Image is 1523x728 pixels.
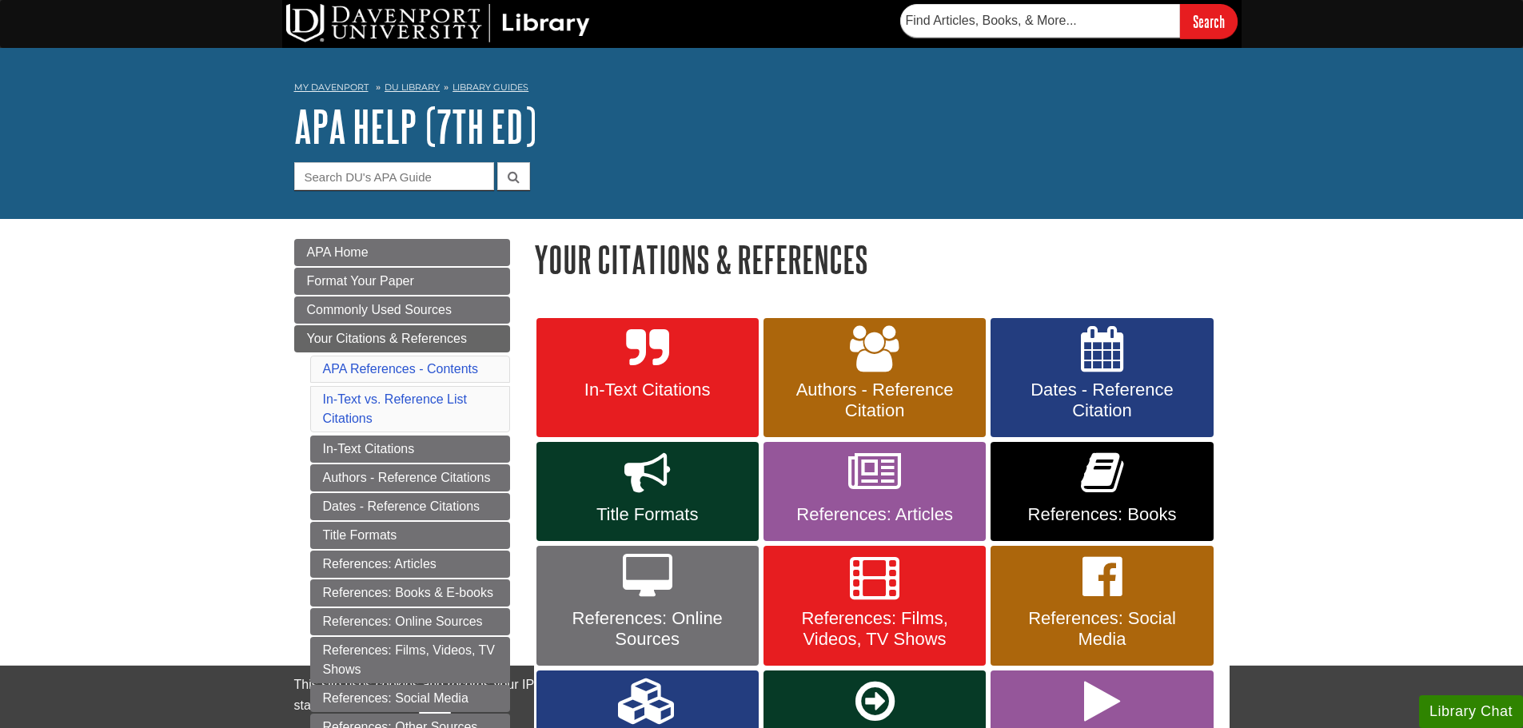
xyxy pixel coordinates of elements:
[307,303,452,316] span: Commonly Used Sources
[307,274,414,288] span: Format Your Paper
[1419,695,1523,728] button: Library Chat
[900,4,1238,38] form: Searches DU Library's articles, books, and more
[775,380,974,421] span: Authors - Reference Citation
[310,551,510,578] a: References: Articles
[307,245,369,259] span: APA Home
[548,380,747,400] span: In-Text Citations
[453,82,528,93] a: Library Guides
[548,608,747,650] span: References: Online Sources
[294,162,494,190] input: Search DU's APA Guide
[310,436,510,463] a: In-Text Citations
[536,442,759,541] a: Title Formats
[294,81,369,94] a: My Davenport
[323,392,468,425] a: In-Text vs. Reference List Citations
[991,546,1213,666] a: References: Social Media
[775,608,974,650] span: References: Films, Videos, TV Shows
[294,239,510,266] a: APA Home
[307,332,467,345] span: Your Citations & References
[991,318,1213,438] a: Dates - Reference Citation
[1003,504,1201,525] span: References: Books
[534,239,1230,280] h1: Your Citations & References
[1003,380,1201,421] span: Dates - Reference Citation
[763,546,986,666] a: References: Films, Videos, TV Shows
[310,464,510,491] a: Authors - Reference Citations
[775,504,974,525] span: References: Articles
[900,4,1180,38] input: Find Articles, Books, & More...
[763,318,986,438] a: Authors - Reference Citation
[286,4,590,42] img: DU Library
[763,442,986,541] a: References: Articles
[294,296,510,324] a: Commonly Used Sources
[323,362,478,376] a: APA References - Contents
[294,325,510,352] a: Your Citations & References
[310,522,510,549] a: Title Formats
[310,685,510,712] a: References: Social Media
[1003,608,1201,650] span: References: Social Media
[310,608,510,635] a: References: Online Sources
[310,579,510,607] a: References: Books & E-books
[294,77,1230,102] nav: breadcrumb
[548,504,747,525] span: Title Formats
[991,442,1213,541] a: References: Books
[294,268,510,295] a: Format Your Paper
[536,318,759,438] a: In-Text Citations
[310,493,510,520] a: Dates - Reference Citations
[536,546,759,666] a: References: Online Sources
[385,82,440,93] a: DU Library
[310,637,510,683] a: References: Films, Videos, TV Shows
[1180,4,1238,38] input: Search
[294,101,536,151] a: APA Help (7th Ed)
